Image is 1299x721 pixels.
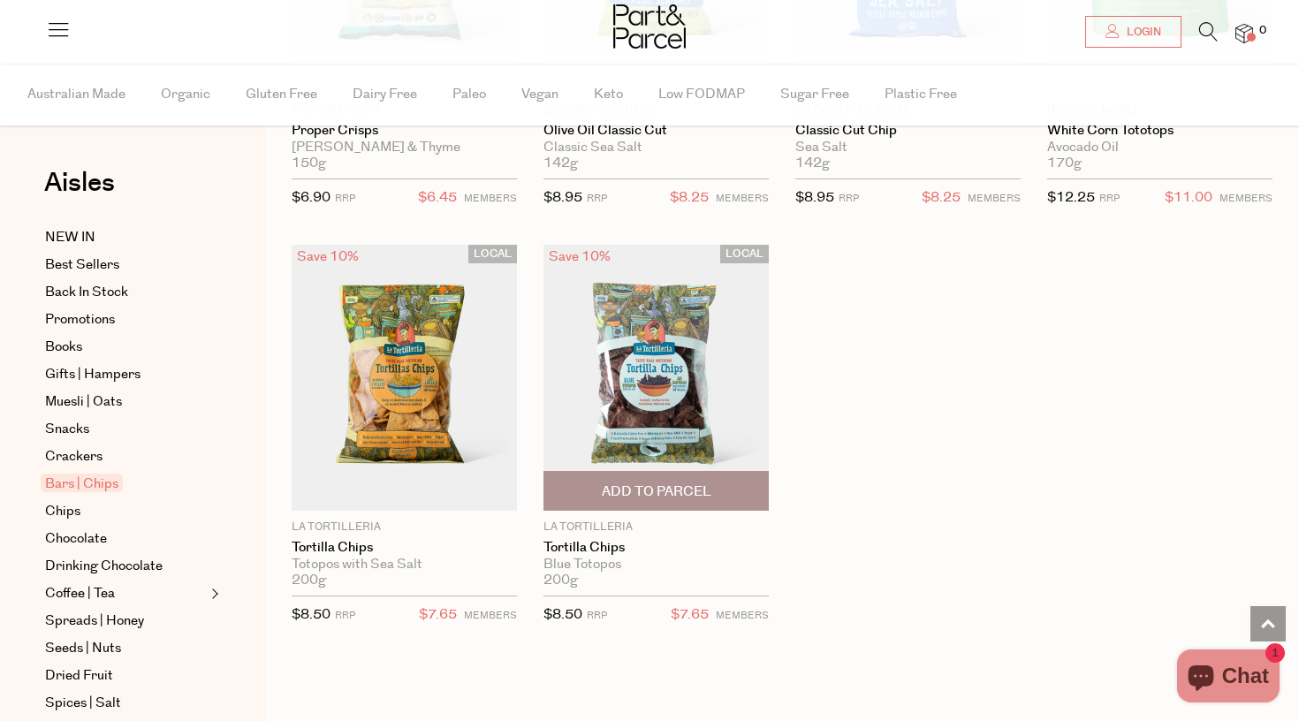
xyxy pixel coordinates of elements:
[543,188,582,207] span: $8.95
[45,282,128,303] span: Back In Stock
[45,227,206,248] a: NEW IN
[292,156,326,171] span: 150g
[45,391,122,413] span: Muesli | Oats
[795,140,1021,156] div: Sea Salt
[292,520,517,535] p: La Tortilleria
[45,693,206,714] a: Spices | Salt
[292,245,517,511] img: Tortilla Chips
[521,64,558,125] span: Vegan
[602,482,711,501] span: Add To Parcel
[45,583,115,604] span: Coffee | Tea
[543,471,769,511] button: Add To Parcel
[161,64,210,125] span: Organic
[543,573,578,588] span: 200g
[543,540,769,556] a: Tortilla Chips
[45,638,206,659] a: Seeds | Nuts
[468,245,517,263] span: LOCAL
[335,609,355,622] small: RRP
[45,528,206,550] a: Chocolate
[1219,192,1272,205] small: MEMBERS
[1255,23,1271,39] span: 0
[543,605,582,624] span: $8.50
[968,192,1021,205] small: MEMBERS
[1047,123,1272,139] a: White Corn Tototops
[45,364,141,385] span: Gifts | Hampers
[464,609,517,622] small: MEMBERS
[44,163,115,202] span: Aisles
[292,540,517,556] a: Tortilla Chips
[45,364,206,385] a: Gifts | Hampers
[543,123,769,139] a: Olive Oil Classic Cut
[45,254,206,276] a: Best Sellers
[45,391,206,413] a: Muesli | Oats
[1085,16,1181,48] a: Login
[45,693,121,714] span: Spices | Salt
[45,611,144,632] span: Spreads | Honey
[45,254,119,276] span: Best Sellers
[292,245,364,269] div: Save 10%
[1099,192,1120,205] small: RRP
[353,64,417,125] span: Dairy Free
[292,605,330,624] span: $8.50
[418,186,457,209] span: $6.45
[1047,156,1082,171] span: 170g
[45,419,206,440] a: Snacks
[922,186,961,209] span: $8.25
[419,603,457,626] span: $7.65
[45,282,206,303] a: Back In Stock
[795,123,1021,139] a: Classic Cut Chip
[1235,24,1253,42] a: 0
[795,188,834,207] span: $8.95
[670,186,709,209] span: $8.25
[45,611,206,632] a: Spreads | Honey
[45,665,206,687] a: Dried Fruit
[292,557,517,573] div: Totopos with Sea Salt
[45,528,107,550] span: Chocolate
[335,192,355,205] small: RRP
[795,156,830,171] span: 142g
[44,170,115,214] a: Aisles
[543,140,769,156] div: Classic Sea Salt
[45,419,89,440] span: Snacks
[292,188,330,207] span: $6.90
[207,583,219,604] button: Expand/Collapse Coffee | Tea
[45,665,113,687] span: Dried Fruit
[45,474,206,495] a: Bars | Chips
[1047,140,1272,156] div: Avocado Oil
[464,192,517,205] small: MEMBERS
[543,245,769,511] img: Tortilla Chips
[1047,188,1095,207] span: $12.25
[1165,186,1212,209] span: $11.00
[45,337,206,358] a: Books
[292,140,517,156] div: [PERSON_NAME] & Thyme
[452,64,486,125] span: Paleo
[543,245,616,269] div: Save 10%
[45,501,206,522] a: Chips
[45,337,82,358] span: Books
[45,227,95,248] span: NEW IN
[716,609,769,622] small: MEMBERS
[246,64,317,125] span: Gluten Free
[543,520,769,535] p: La Tortilleria
[613,4,686,49] img: Part&Parcel
[716,192,769,205] small: MEMBERS
[292,123,517,139] a: Proper Crisps
[45,501,80,522] span: Chips
[1122,25,1161,40] span: Login
[885,64,957,125] span: Plastic Free
[45,309,115,330] span: Promotions
[45,638,121,659] span: Seeds | Nuts
[45,309,206,330] a: Promotions
[658,64,745,125] span: Low FODMAP
[720,245,769,263] span: LOCAL
[543,156,578,171] span: 142g
[45,583,206,604] a: Coffee | Tea
[1172,649,1285,707] inbox-online-store-chat: Shopify online store chat
[45,556,206,577] a: Drinking Chocolate
[594,64,623,125] span: Keto
[839,192,859,205] small: RRP
[292,573,326,588] span: 200g
[45,556,163,577] span: Drinking Chocolate
[587,609,607,622] small: RRP
[45,446,103,467] span: Crackers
